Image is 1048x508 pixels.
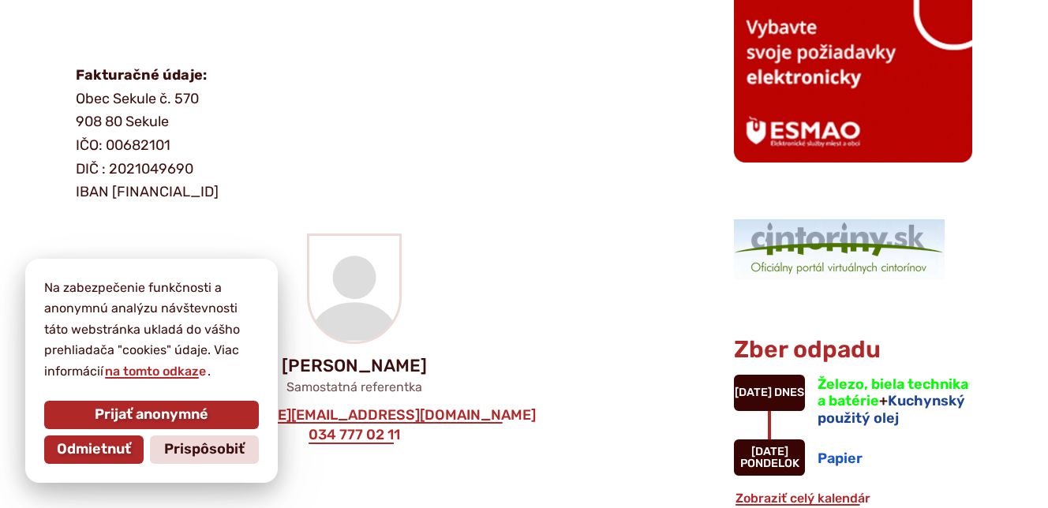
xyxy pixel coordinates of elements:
span: Papier [818,450,863,467]
span: [DATE] [751,445,788,458]
p: Obec Sekule č. 570 908 80 Sekule IČO: 00682101 DIČ : 2021049690 IBAN [FINANCIAL_ID] [76,64,636,204]
a: [PERSON_NAME][EMAIL_ADDRESS][DOMAIN_NAME] [172,407,537,424]
strong: Fakturačné údaje: [76,66,207,84]
p: Na zabezpečenie funkčnosti a anonymnú analýzu návštevnosti táto webstránka ukladá do vášho prehli... [44,278,259,382]
button: Odmietnuť [44,435,144,464]
a: Železo, biela technika a batérie+Kuchynský použitý olej [DATE] Dnes [734,375,972,428]
span: pondelok [740,457,799,470]
span: Prijať anonymné [95,406,208,424]
h3: + [818,376,972,428]
a: Papier [DATE] pondelok [734,439,972,476]
p: Samostatná referentka [51,379,658,394]
span: [DATE] [735,386,772,399]
p: [PERSON_NAME] [51,357,658,375]
h3: Zber odpadu [734,337,972,363]
span: Kuchynský použitý olej [818,392,965,427]
a: na tomto odkaze [103,364,208,379]
button: Prijať anonymné [44,401,259,429]
button: Prispôsobiť [150,435,259,464]
img: 1.png [734,219,945,279]
a: Zobraziť celý kalendár [734,491,872,506]
span: Prispôsobiť [164,441,245,458]
span: Dnes [774,386,804,399]
a: 034 777 02 11 [307,427,402,444]
span: Železo, biela technika a batérie [818,375,968,410]
span: Odmietnuť [57,441,131,458]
